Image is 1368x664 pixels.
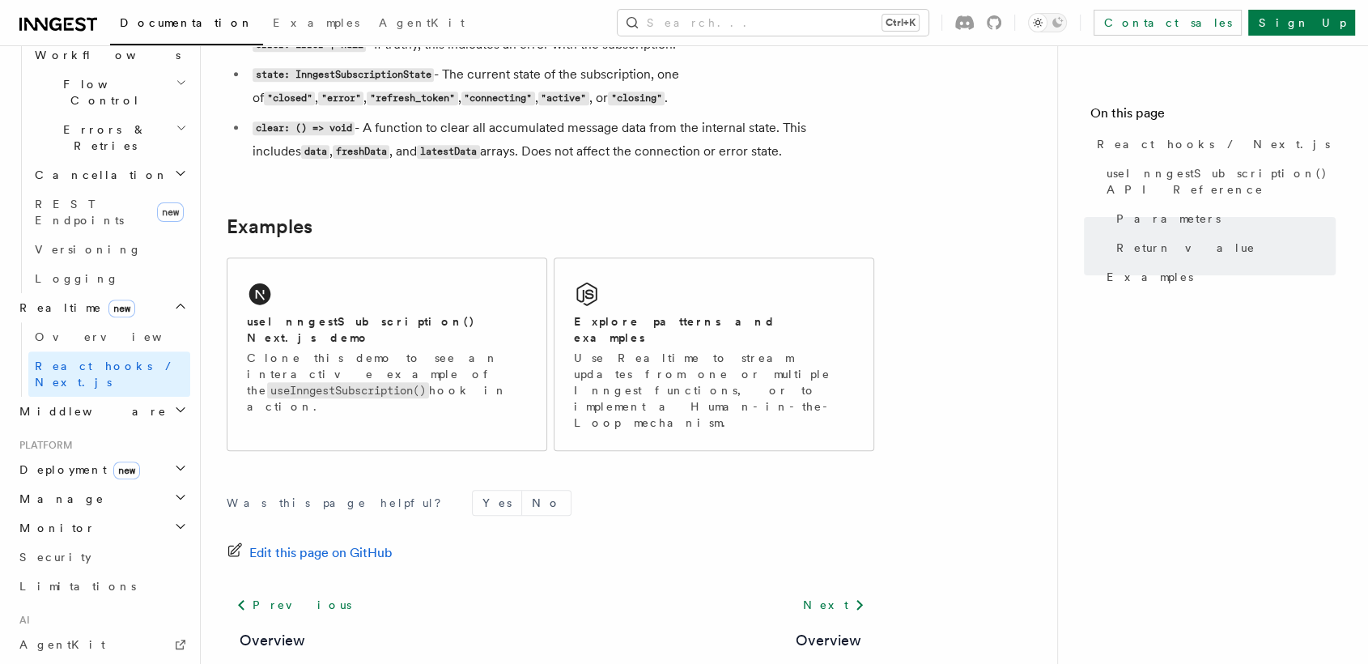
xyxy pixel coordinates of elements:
[1090,104,1336,130] h4: On this page
[554,258,874,451] a: Explore patterns and examplesUse Realtime to stream updates from one or multiple Inngest function...
[13,572,190,601] a: Limitations
[35,360,178,389] span: React hooks / Next.js
[473,491,521,515] button: Yes
[1116,240,1255,256] span: Return value
[247,313,527,346] h2: useInngestSubscription() Next.js demo
[28,70,190,115] button: Flow Control
[28,167,168,183] span: Cancellation
[379,16,465,29] span: AgentKit
[28,322,190,351] a: Overview
[28,235,190,264] a: Versioning
[1248,10,1355,36] a: Sign Up
[110,5,263,45] a: Documentation
[318,92,363,105] code: "error"
[13,484,190,513] button: Manage
[1110,204,1336,233] a: Parameters
[240,629,305,652] a: Overview
[13,455,190,484] button: Deploymentnew
[227,495,452,511] p: Was this page helpful?
[28,24,190,70] button: Steps & Workflows
[120,16,253,29] span: Documentation
[108,300,135,317] span: new
[227,258,547,451] a: useInngestSubscription() Next.js demoClone this demo to see an interactive example of theuseInnge...
[248,117,874,164] li: - A function to clear all accumulated message data from the internal state. This includes , , and...
[1090,130,1336,159] a: React hooks / Next.js
[227,542,393,564] a: Edit this page on GitHub
[35,330,202,343] span: Overview
[301,145,329,159] code: data
[538,92,589,105] code: "active"
[227,590,360,619] a: Previous
[618,10,928,36] button: Search...Ctrl+K
[264,92,315,105] code: "closed"
[35,243,142,256] span: Versioning
[157,202,184,222] span: new
[263,5,369,44] a: Examples
[13,543,190,572] a: Security
[28,76,176,109] span: Flow Control
[522,491,571,515] button: No
[13,513,190,543] button: Monitor
[13,520,96,536] span: Monitor
[882,15,919,31] kbd: Ctrl+K
[1100,159,1336,204] a: useInngestSubscription() API Reference
[13,403,167,419] span: Middleware
[1116,211,1221,227] span: Parameters
[574,313,854,346] h2: Explore patterns and examples
[249,542,393,564] span: Edit this page on GitHub
[28,121,176,154] span: Errors & Retries
[792,590,874,619] a: Next
[253,121,355,135] code: clear: () => void
[574,350,854,431] p: Use Realtime to stream updates from one or multiple Inngest functions, or to implement a Human-in...
[367,92,457,105] code: "refresh_token"
[227,215,312,238] a: Examples
[248,63,874,110] li: - The current state of the subscription, one of , , , , , or .
[35,198,124,227] span: REST Endpoints
[13,614,30,627] span: AI
[333,145,389,159] code: freshData
[28,31,181,63] span: Steps & Workflows
[273,16,359,29] span: Examples
[253,68,434,82] code: state: InngestSubscriptionState
[13,397,190,426] button: Middleware
[369,5,474,44] a: AgentKit
[1028,13,1067,32] button: Toggle dark mode
[417,145,479,159] code: latestData
[1097,136,1330,152] span: React hooks / Next.js
[247,350,527,415] p: Clone this demo to see an interactive example of the hook in action.
[608,92,665,105] code: "closing"
[28,115,190,160] button: Errors & Retries
[19,580,136,593] span: Limitations
[35,272,119,285] span: Logging
[19,551,91,564] span: Security
[28,160,190,189] button: Cancellation
[1100,262,1336,292] a: Examples
[13,491,104,507] span: Manage
[28,264,190,293] a: Logging
[267,382,429,398] code: useInngestSubscription()
[1107,269,1193,285] span: Examples
[28,351,190,397] a: React hooks / Next.js
[13,322,190,397] div: Realtimenew
[461,92,535,105] code: "connecting"
[13,300,135,316] span: Realtime
[13,439,73,452] span: Platform
[19,638,105,651] span: AgentKit
[1107,165,1336,198] span: useInngestSubscription() API Reference
[796,629,861,652] a: Overview
[13,293,190,322] button: Realtimenew
[1110,233,1336,262] a: Return value
[113,462,140,479] span: new
[13,630,190,659] a: AgentKit
[13,462,140,478] span: Deployment
[1094,10,1242,36] a: Contact sales
[28,189,190,235] a: REST Endpointsnew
